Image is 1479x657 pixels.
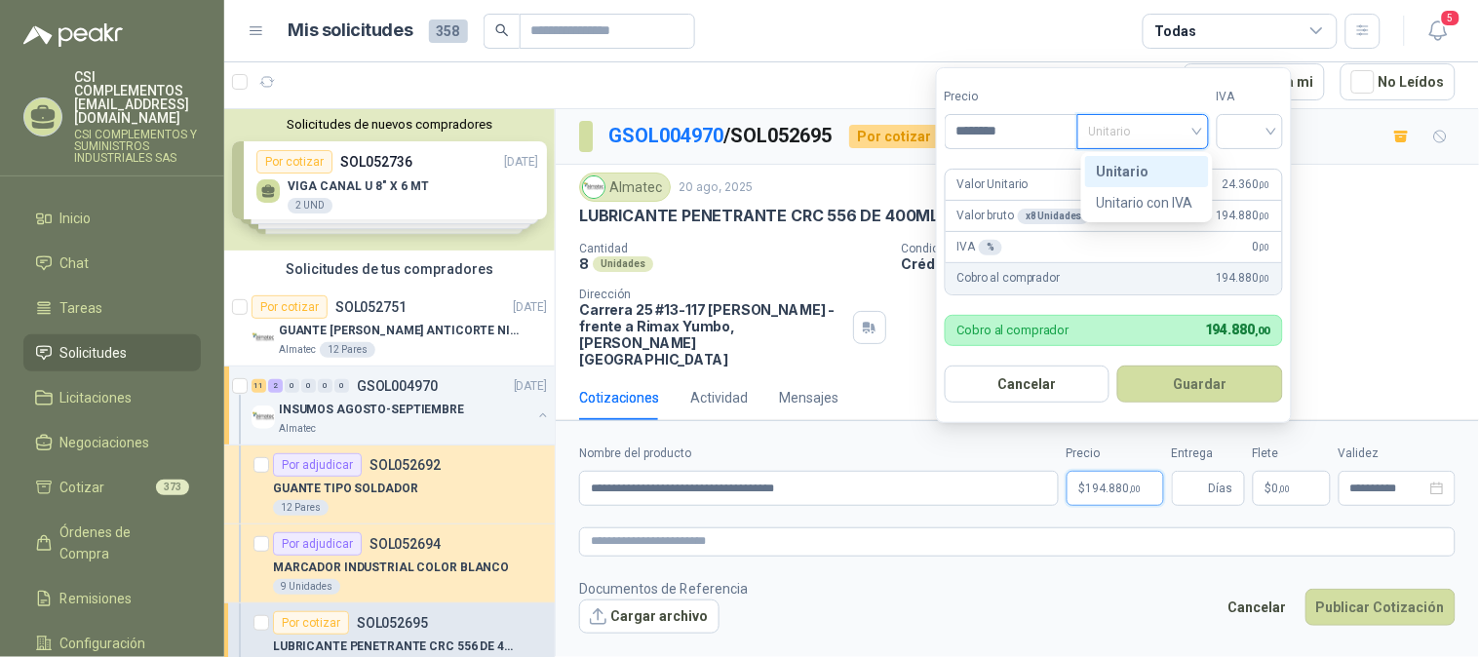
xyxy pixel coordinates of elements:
[273,532,362,556] div: Por adjudicar
[1259,179,1270,190] span: ,00
[1252,238,1269,256] span: 0
[957,175,1029,194] p: Valor Unitario
[1279,483,1291,494] span: ,00
[60,342,128,364] span: Solicitudes
[1216,207,1270,225] span: 194.880
[1253,471,1331,506] p: $ 0,00
[224,288,555,367] a: Por cotizarSOL052751[DATE] Company LogoGUANTE [PERSON_NAME] ANTICORTE NIV 5 TALLA LAlmatec12 Pares
[849,125,939,148] div: Por cotizar
[1440,9,1461,27] span: 5
[945,88,1077,106] label: Precio
[23,334,201,371] a: Solicitudes
[232,117,547,132] button: Solicitudes de nuevos compradores
[60,208,92,229] span: Inicio
[23,200,201,237] a: Inicio
[1341,63,1456,100] button: No Leídos
[252,374,551,437] a: 11 2 0 0 0 0 GSOL004970[DATE] Company LogoINSUMOS AGOSTO-SEPTIEMBREAlmatec
[279,342,316,358] p: Almatec
[779,387,838,408] div: Mensajes
[318,379,332,393] div: 0
[1255,325,1270,337] span: ,00
[370,537,441,551] p: SOL052694
[60,633,146,654] span: Configuración
[579,255,589,272] p: 8
[23,469,201,506] a: Cotizar373
[1305,589,1456,626] button: Publicar Cotización
[690,387,748,408] div: Actividad
[334,379,349,393] div: 0
[273,559,509,577] p: MARCADOR INDUSTRIAL COLOR BLANCO
[23,580,201,617] a: Remisiones
[252,327,275,350] img: Company Logo
[579,599,720,635] button: Cargar archivo
[23,245,201,282] a: Chat
[357,379,438,393] p: GSOL004970
[357,616,428,630] p: SOL052695
[957,324,1070,336] p: Cobro al comprador
[579,242,886,255] p: Cantidad
[902,255,1471,272] p: Crédito 60 días
[1223,175,1270,194] span: 24.360
[608,124,723,147] a: GSOL004970
[1217,88,1283,106] label: IVA
[273,579,340,595] div: 9 Unidades
[1253,444,1331,463] label: Flete
[579,206,939,226] p: LUBRICANTE PENETRANTE CRC 556 DE 400ML
[1265,483,1272,494] span: $
[74,70,201,125] p: CSI COMPLEMENTOS [EMAIL_ADDRESS][DOMAIN_NAME]
[1339,444,1456,463] label: Validez
[1067,444,1164,463] label: Precio
[1216,269,1270,288] span: 194.880
[279,322,522,340] p: GUANTE [PERSON_NAME] ANTICORTE NIV 5 TALLA L
[273,500,329,516] div: 12 Pares
[1205,322,1270,337] span: 194.880
[23,23,123,47] img: Logo peakr
[1085,156,1209,187] div: Unitario
[224,524,555,603] a: Por adjudicarSOL052694MARCADOR INDUSTRIAL COLOR BLANCO9 Unidades
[583,176,604,198] img: Company Logo
[1067,471,1164,506] p: $194.880,00
[1097,192,1197,213] div: Unitario con IVA
[268,379,283,393] div: 2
[224,109,555,251] div: Solicitudes de nuevos compradoresPor cotizarSOL052736[DATE] VIGA CANAL U 8" X 6 MT2 UNDPor cotiza...
[224,445,555,524] a: Por adjudicarSOL052692GUANTE TIPO SOLDADOR12 Pares
[1259,273,1270,284] span: ,00
[1130,483,1142,494] span: ,00
[902,242,1471,255] p: Condición de pago
[1018,209,1090,224] div: x 8 Unidades
[252,406,275,429] img: Company Logo
[608,121,834,151] p: / SOL052695
[957,238,1002,256] p: IVA
[60,432,150,453] span: Negociaciones
[1085,187,1209,218] div: Unitario con IVA
[579,301,845,367] p: Carrera 25 #13-117 [PERSON_NAME] - frente a Rimax Yumbo , [PERSON_NAME][GEOGRAPHIC_DATA]
[495,23,509,37] span: search
[252,379,266,393] div: 11
[593,256,653,272] div: Unidades
[224,251,555,288] div: Solicitudes de tus compradores
[1117,366,1283,403] button: Guardar
[285,379,299,393] div: 0
[273,480,418,498] p: GUANTE TIPO SOLDADOR
[514,298,547,317] p: [DATE]
[1259,242,1270,252] span: ,00
[1172,444,1245,463] label: Entrega
[979,240,1002,255] div: %
[1155,20,1196,42] div: Todas
[156,480,189,495] span: 373
[23,290,201,327] a: Tareas
[370,458,441,472] p: SOL052692
[273,611,349,635] div: Por cotizar
[1259,211,1270,221] span: ,00
[1218,589,1298,626] button: Cancelar
[60,477,105,498] span: Cotizar
[1421,14,1456,49] button: 5
[335,300,407,314] p: SOL052751
[273,638,516,656] p: LUBRICANTE PENETRANTE CRC 556 DE 400ML
[320,342,375,358] div: 12 Pares
[279,401,464,419] p: INSUMOS AGOSTO-SEPTIEMBRE
[301,379,316,393] div: 0
[1272,483,1291,494] span: 0
[60,588,133,609] span: Remisiones
[279,421,316,437] p: Almatec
